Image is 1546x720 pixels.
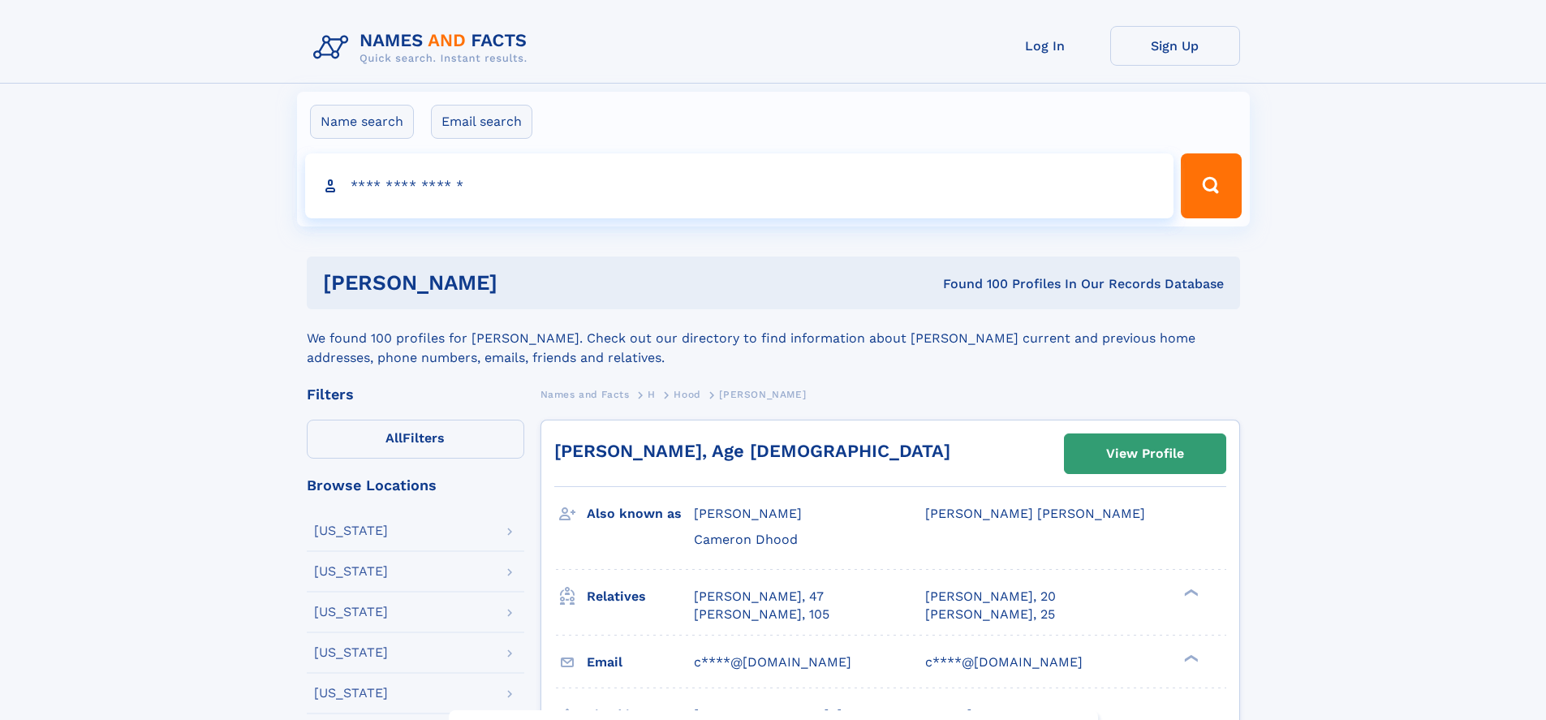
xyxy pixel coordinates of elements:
div: Filters [307,387,524,402]
a: Log In [980,26,1110,66]
div: ❯ [1180,653,1199,663]
img: Logo Names and Facts [307,26,540,70]
a: Hood [674,384,700,404]
div: [US_STATE] [314,606,388,619]
a: [PERSON_NAME], 20 [925,588,1056,606]
a: Sign Up [1110,26,1240,66]
h3: Relatives [587,583,694,610]
div: View Profile [1106,435,1184,472]
a: [PERSON_NAME], Age [DEMOGRAPHIC_DATA] [554,441,950,461]
div: ❯ [1180,587,1199,597]
div: Browse Locations [307,478,524,493]
div: [US_STATE] [314,524,388,537]
a: [PERSON_NAME], 25 [925,606,1055,623]
a: Names and Facts [540,384,630,404]
div: We found 100 profiles for [PERSON_NAME]. Check out our directory to find information about [PERSO... [307,309,1240,368]
span: Cameron Dhood [694,532,798,547]
label: Filters [307,420,524,459]
input: search input [305,153,1174,218]
label: Name search [310,105,414,139]
span: [PERSON_NAME] [694,506,802,521]
a: View Profile [1065,434,1225,473]
span: H [648,389,656,400]
div: [US_STATE] [314,565,388,578]
span: Hood [674,389,700,400]
span: [PERSON_NAME] [PERSON_NAME] [925,506,1145,521]
span: [PERSON_NAME] [719,389,806,400]
h3: Email [587,649,694,676]
span: All [385,430,403,446]
h1: [PERSON_NAME] [323,273,721,293]
a: [PERSON_NAME], 47 [694,588,824,606]
div: [US_STATE] [314,687,388,700]
a: H [648,384,656,404]
label: Email search [431,105,532,139]
h3: Also known as [587,500,694,528]
a: [PERSON_NAME], 105 [694,606,829,623]
div: [US_STATE] [314,646,388,659]
div: Found 100 Profiles In Our Records Database [720,275,1224,293]
button: Search Button [1181,153,1241,218]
